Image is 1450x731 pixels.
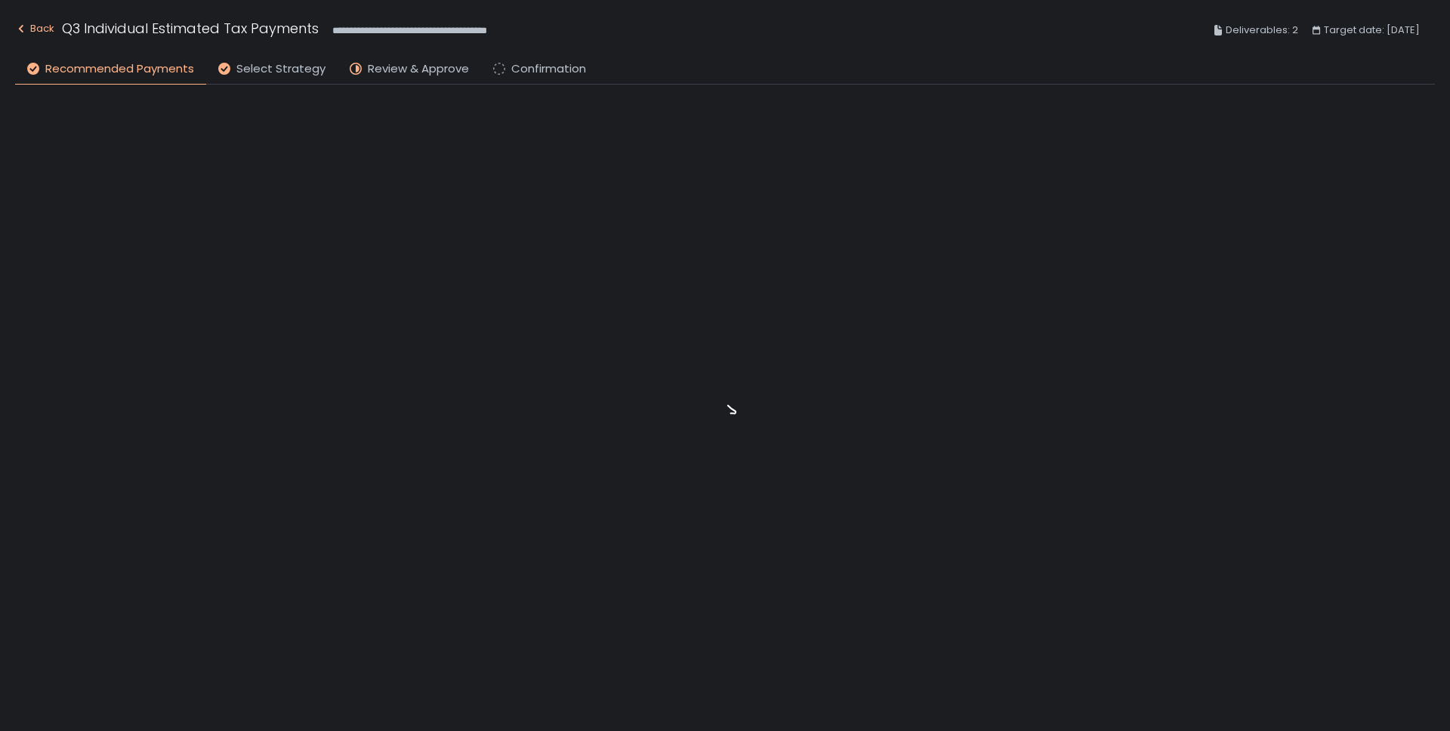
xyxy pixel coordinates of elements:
[368,60,469,78] span: Review & Approve
[62,18,319,39] h1: Q3 Individual Estimated Tax Payments
[1226,21,1298,39] span: Deliverables: 2
[45,60,194,78] span: Recommended Payments
[511,60,586,78] span: Confirmation
[15,18,54,43] button: Back
[236,60,325,78] span: Select Strategy
[1324,21,1420,39] span: Target date: [DATE]
[15,20,54,38] div: Back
